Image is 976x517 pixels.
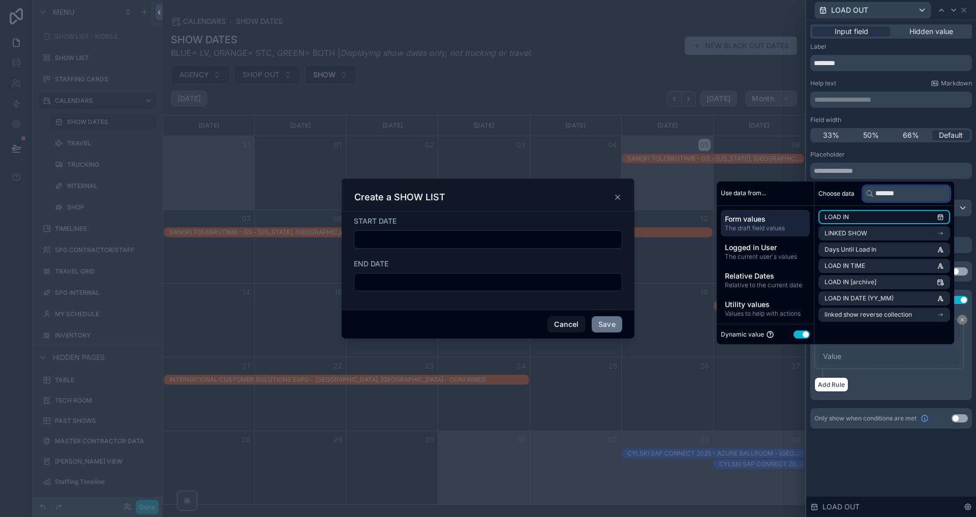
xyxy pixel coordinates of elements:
[863,130,879,140] span: 50%
[717,206,814,324] div: scrollable content
[903,130,919,140] span: 66%
[721,189,766,197] span: Use data from...
[831,5,868,15] span: LOAD OUT
[810,43,826,51] label: Label
[354,191,445,203] h3: Create a SHOW LIST
[725,224,806,232] span: The draft field values
[725,299,806,310] span: Utility values
[941,79,972,87] span: Markdown
[822,502,860,512] span: LOAD OUT
[814,414,917,422] span: Only show when conditions are met
[939,130,963,140] span: Default
[725,242,806,253] span: Logged in User
[547,316,585,332] button: Cancel
[725,253,806,261] span: The current user's values
[725,271,806,281] span: Relative Dates
[823,130,839,140] span: 33%
[909,26,953,37] span: Hidden value
[354,259,388,268] span: END DATE
[721,330,764,339] span: Dynamic value
[354,217,396,225] span: START DATE
[725,214,806,224] span: Form values
[835,26,868,37] span: Input field
[814,377,848,392] button: Add Rule
[818,190,855,198] span: Choose data
[592,316,622,332] button: Save
[725,310,806,318] span: Values to help with actions
[931,79,972,87] a: Markdown
[810,79,836,87] label: Help text
[810,150,845,159] label: Placeholder
[810,92,972,108] div: scrollable content
[814,2,931,19] button: LOAD OUT
[810,116,841,124] label: Field width
[725,281,806,289] span: Relative to the current date
[823,351,841,361] div: Value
